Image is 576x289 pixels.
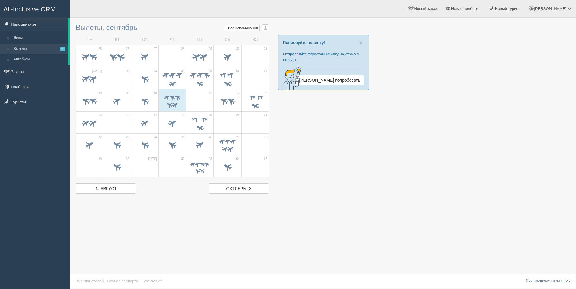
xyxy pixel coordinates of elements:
[264,135,267,139] span: 28
[103,34,131,45] td: ВТ
[278,66,303,90] img: creative-idea-2907357.png
[264,113,267,117] span: 21
[236,69,240,73] span: 06
[181,113,184,117] span: 18
[495,6,520,11] span: Новый турист
[76,183,136,194] a: август
[154,113,157,117] span: 17
[209,183,269,194] a: октябрь
[126,69,129,73] span: 02
[181,47,184,51] span: 28
[236,157,240,161] span: 04
[3,5,56,13] span: All-Inclusive CRM
[209,69,212,73] span: 05
[126,47,129,51] span: 26
[142,279,162,283] a: Курс валют
[186,34,214,45] td: ПТ
[181,91,184,95] span: 11
[154,91,157,95] span: 10
[105,279,106,283] span: ·
[60,47,65,51] span: 1
[359,39,363,46] span: ×
[126,157,129,161] span: 30
[236,47,240,51] span: 30
[209,91,212,95] span: 12
[264,47,267,51] span: 31
[359,40,363,46] button: Close
[98,113,102,117] span: 15
[209,135,212,139] span: 26
[534,6,566,11] span: [PERSON_NAME]
[154,135,157,139] span: 24
[214,34,241,45] td: СБ
[209,47,212,51] span: 29
[236,91,240,95] span: 13
[181,69,184,73] span: 04
[283,40,364,45] p: Попробуйте новинку!
[147,157,157,161] span: [DATE]
[236,113,240,117] span: 20
[11,54,68,65] a: Автобусы
[98,47,102,51] span: 25
[131,34,158,45] td: СР
[98,91,102,95] span: 08
[209,157,212,161] span: 03
[100,186,116,191] span: август
[0,0,69,17] a: All-Inclusive CRM
[181,157,184,161] span: 02
[92,69,102,73] span: [DATE]
[76,34,103,45] td: ПН
[264,157,267,161] span: 05
[295,75,364,85] a: [PERSON_NAME] попробовать
[107,279,138,283] a: Сканер паспорта
[154,47,157,51] span: 27
[11,44,68,54] a: Вылеты1
[228,26,258,30] span: Все напоминания
[11,33,68,44] a: Лиды
[209,113,212,117] span: 19
[154,69,157,73] span: 03
[139,279,141,283] span: ·
[98,157,102,161] span: 29
[181,135,184,139] span: 25
[414,6,437,11] span: Новый заказ
[226,186,246,191] span: октябрь
[126,113,129,117] span: 16
[126,91,129,95] span: 09
[451,6,481,11] span: Новая подборка
[126,135,129,139] span: 23
[283,51,364,63] p: Отправляйте туристам ссылку на отзыв о поездке
[241,34,269,45] td: ВС
[76,279,104,283] a: Визитки отелей
[158,34,186,45] td: ЧТ
[236,135,240,139] span: 27
[264,91,267,95] span: 14
[264,69,267,73] span: 07
[76,24,269,31] h3: Вылеты, сентябрь
[98,135,102,139] span: 22
[525,279,570,283] a: © All-Inclusive CRM 2025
